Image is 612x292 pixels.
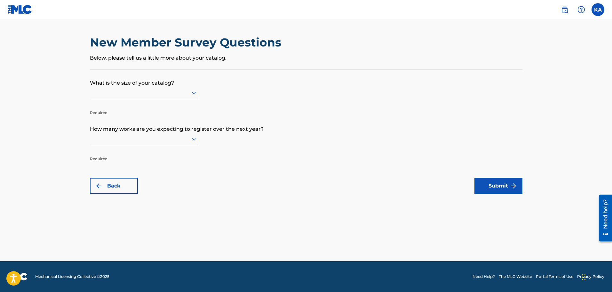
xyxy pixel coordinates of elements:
p: Required [90,100,198,116]
p: Required [90,146,198,162]
p: How many works are you expecting to register over the next year? [90,116,522,133]
img: 7ee5dd4eb1f8a8e3ef2f.svg [95,182,103,190]
button: Submit [474,178,522,194]
div: Drag [582,268,586,287]
p: Below, please tell us a little more about your catalog. [90,54,522,62]
div: User Menu [592,3,604,16]
a: Privacy Policy [577,274,604,279]
span: Mechanical Licensing Collective © 2025 [35,274,109,279]
a: Need Help? [473,274,495,279]
img: search [561,6,568,13]
iframe: Chat Widget [580,261,612,292]
button: Back [90,178,138,194]
img: help [577,6,585,13]
p: What is the size of your catalog? [90,70,522,87]
iframe: Resource Center [594,192,612,244]
img: logo [8,273,28,280]
div: Help [575,3,588,16]
img: f7272a7cc735f4ea7f67.svg [510,182,517,190]
a: The MLC Website [499,274,532,279]
img: MLC Logo [8,5,32,14]
a: Public Search [558,3,571,16]
a: Portal Terms of Use [536,274,573,279]
h2: New Member Survey Questions [90,35,284,50]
